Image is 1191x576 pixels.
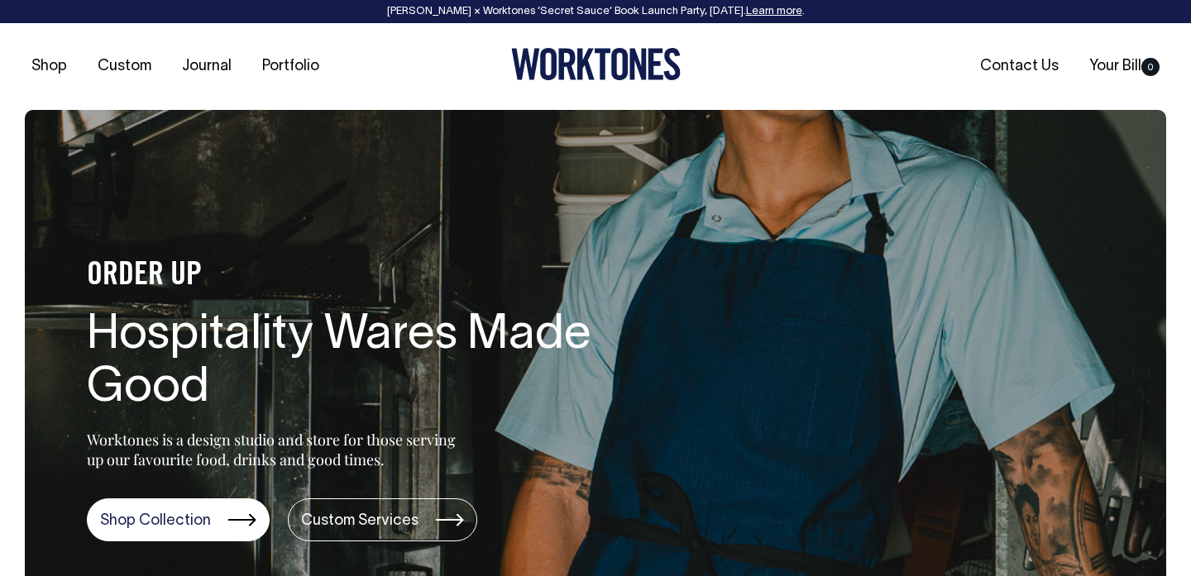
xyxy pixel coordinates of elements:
a: Journal [175,53,238,80]
p: Worktones is a design studio and store for those serving up our favourite food, drinks and good t... [87,430,463,469]
h1: Hospitality Wares Made Good [87,310,616,416]
a: Your Bill0 [1083,53,1166,80]
div: [PERSON_NAME] × Worktones ‘Secret Sauce’ Book Launch Party, [DATE]. . [17,6,1174,17]
h4: ORDER UP [87,259,616,293]
a: Shop Collection [87,498,270,541]
a: Portfolio [256,53,326,80]
a: Contact Us [973,53,1065,80]
a: Learn more [746,7,802,17]
a: Custom [91,53,158,80]
a: Custom Services [288,498,477,541]
span: 0 [1141,58,1160,76]
a: Shop [25,53,74,80]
